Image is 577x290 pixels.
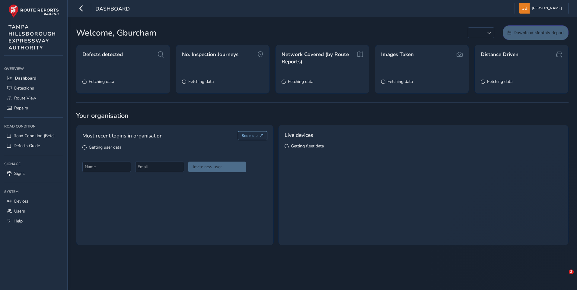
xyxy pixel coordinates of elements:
[14,198,28,204] span: Devices
[285,131,313,139] span: Live devices
[135,162,184,172] input: Email
[519,3,530,14] img: diamond-layout
[14,133,55,139] span: Road Condition (Beta)
[4,73,63,83] a: Dashboard
[4,93,63,103] a: Route View
[82,51,123,58] span: Defects detected
[4,159,63,169] div: Signage
[288,79,313,84] span: Fetching data
[89,79,114,84] span: Fetching data
[387,79,413,84] span: Fetching data
[89,144,121,150] span: Getting user data
[76,111,569,120] span: Your organisation
[381,51,414,58] span: Images Taken
[182,51,238,58] span: No. Inspection Journeys
[14,105,28,111] span: Repairs
[82,162,131,172] input: Name
[4,83,63,93] a: Detections
[4,122,63,131] div: Road Condition
[569,270,574,274] span: 2
[14,208,25,214] span: Users
[481,51,518,58] span: Distance Driven
[4,64,63,73] div: Overview
[282,51,355,65] span: Network Covered (by Route Reports)
[487,79,512,84] span: Fetching data
[4,169,63,178] a: Signs
[4,206,63,216] a: Users
[8,24,56,51] span: TAMPA HILLSBOROUGH EXPRESSWAY AUTHORITY
[4,196,63,206] a: Devices
[4,131,63,141] a: Road Condition (Beta)
[556,270,571,284] iframe: Intercom live chat
[4,216,63,226] a: Help
[242,133,258,138] span: See more
[532,3,562,14] span: [PERSON_NAME]
[188,79,214,84] span: Fetching data
[14,171,25,176] span: Signs
[519,3,564,14] button: [PERSON_NAME]
[15,75,36,81] span: Dashboard
[4,103,63,113] a: Repairs
[291,143,324,149] span: Getting fleet data
[76,27,156,39] span: Welcome, Gburcham
[14,143,40,149] span: Defects Guide
[14,218,23,224] span: Help
[8,4,59,18] img: rr logo
[14,95,36,101] span: Route View
[82,132,163,140] span: Most recent logins in organisation
[4,187,63,196] div: System
[14,85,34,91] span: Detections
[238,131,268,140] button: See more
[95,5,130,14] span: Dashboard
[4,141,63,151] a: Defects Guide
